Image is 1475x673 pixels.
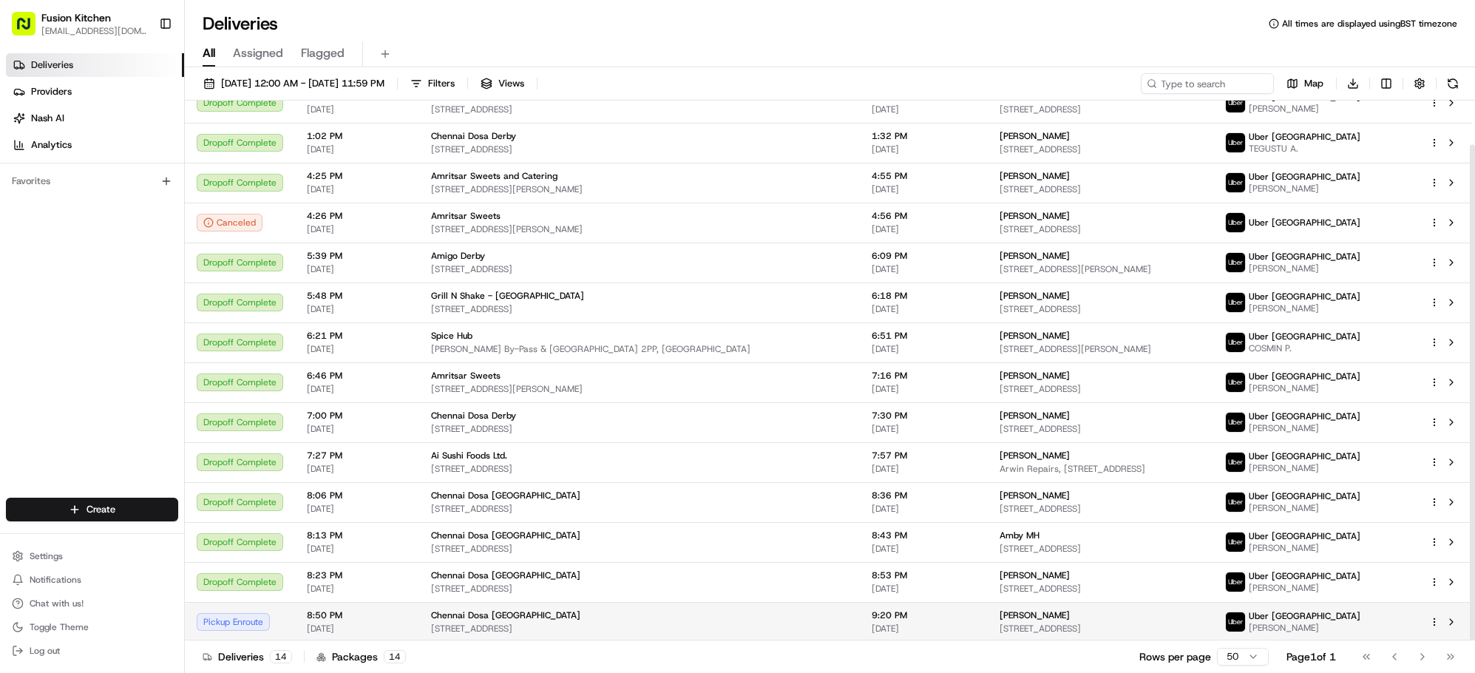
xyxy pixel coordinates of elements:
span: [DATE] [872,463,976,475]
button: Chat with us! [6,593,178,614]
span: 1:26 PM [207,229,243,241]
div: 14 [270,650,292,663]
span: Arwin Repairs, [STREET_ADDRESS] [1000,463,1201,475]
span: Uber [GEOGRAPHIC_DATA] [1249,217,1360,229]
span: [DATE] [307,583,407,595]
span: [PERSON_NAME] By-Pass & [GEOGRAPHIC_DATA] 2PP, [GEOGRAPHIC_DATA] [431,343,848,355]
span: Knowledge Base [30,331,113,345]
a: Deliveries [6,53,184,77]
span: [DATE] [872,583,976,595]
span: [EMAIL_ADDRESS][DOMAIN_NAME] [41,25,147,37]
span: [DATE] [872,263,976,275]
span: 1:02 PM [307,130,407,142]
span: [PERSON_NAME] [1000,290,1070,302]
span: [STREET_ADDRESS] [1000,583,1201,595]
span: 6:51 PM [872,330,976,342]
span: [PERSON_NAME] [1249,582,1360,594]
span: Flagged [301,44,345,62]
div: Deliveries [203,649,292,664]
img: uber-new-logo.jpeg [1226,413,1245,432]
span: [STREET_ADDRESS] [431,583,848,595]
span: [PERSON_NAME] [1249,502,1360,514]
span: Amby MH [1000,530,1040,541]
span: [PERSON_NAME] [1000,490,1070,501]
span: Deliveries [31,58,73,72]
span: Uber [GEOGRAPHIC_DATA] [1249,410,1360,422]
span: [DATE] [131,269,161,281]
span: [DATE] [872,383,976,395]
span: [DATE] 12:00 AM - [DATE] 11:59 PM [221,77,384,90]
span: [DATE] [307,263,407,275]
h1: Deliveries [203,12,278,35]
span: 8:53 PM [872,569,976,581]
span: [STREET_ADDRESS] [1000,383,1201,395]
span: API Documentation [140,331,237,345]
button: Log out [6,640,178,661]
span: Create [87,503,115,516]
a: 📗Knowledge Base [9,325,119,351]
span: Nash AI [31,112,64,125]
span: Toggle Theme [30,621,89,633]
span: 6:46 PM [307,370,407,382]
button: Toggle Theme [6,617,178,638]
span: [DATE] [307,503,407,515]
span: [STREET_ADDRESS][PERSON_NAME] [431,223,848,235]
span: [DATE] [872,223,976,235]
div: Packages [316,649,406,664]
span: [STREET_ADDRESS] [431,463,848,475]
img: uber-new-logo.jpeg [1226,253,1245,272]
div: Canceled [197,214,262,231]
button: Filters [404,73,461,94]
span: Grill N Shake - [GEOGRAPHIC_DATA] [431,290,584,302]
div: Start new chat [67,141,243,156]
span: Providers [31,85,72,98]
span: [PERSON_NAME] [1249,462,1360,474]
span: [DATE] [307,623,407,635]
span: Chennai Dosa [GEOGRAPHIC_DATA] [431,490,580,501]
img: 1736555255976-a54dd68f-1ca7-489b-9aae-adbdc363a1c4 [30,270,41,282]
span: 4:26 PM [307,210,407,222]
span: Uber [GEOGRAPHIC_DATA] [1249,171,1360,183]
button: Views [474,73,531,94]
span: 7:00 PM [307,410,407,422]
span: 8:50 PM [307,609,407,621]
span: [PERSON_NAME] [46,269,120,281]
span: Notifications [30,574,81,586]
div: 📗 [15,332,27,344]
button: Start new chat [251,146,269,163]
span: [DATE] [307,343,407,355]
span: Uber [GEOGRAPHIC_DATA] [1249,131,1360,143]
img: 1736555255976-a54dd68f-1ca7-489b-9aae-adbdc363a1c4 [30,230,41,242]
span: [STREET_ADDRESS] [1000,104,1201,115]
span: [STREET_ADDRESS] [1000,623,1201,635]
span: Chennai Dosa [GEOGRAPHIC_DATA] [431,569,580,581]
span: 6:09 PM [872,250,976,262]
span: [DATE] [307,463,407,475]
span: • [199,229,204,241]
span: [STREET_ADDRESS] [431,143,848,155]
img: uber-new-logo.jpeg [1226,532,1245,552]
span: Chat with us! [30,598,84,609]
span: Uber [GEOGRAPHIC_DATA] [1249,490,1360,502]
span: [DATE] [872,143,976,155]
span: Fusion Kitchen [41,10,111,25]
span: [STREET_ADDRESS] [431,423,848,435]
div: Page 1 of 1 [1286,649,1336,664]
span: 4:55 PM [872,170,976,182]
img: uber-new-logo.jpeg [1226,572,1245,592]
span: 9:20 PM [872,609,976,621]
span: Uber [GEOGRAPHIC_DATA] [1249,331,1360,342]
div: 14 [384,650,406,663]
span: TEGUSTU A. [1249,143,1360,155]
span: 1:32 PM [872,130,976,142]
span: [PERSON_NAME] [1000,250,1070,262]
span: Amritsar Sweets [431,370,501,382]
span: [STREET_ADDRESS] [1000,183,1201,195]
button: Fusion Kitchen[EMAIL_ADDRESS][DOMAIN_NAME] [6,6,153,41]
button: Create [6,498,178,521]
span: Uber [GEOGRAPHIC_DATA] [1249,570,1360,582]
span: All times are displayed using BST timezone [1282,18,1457,30]
div: Past conversations [15,192,99,204]
span: [STREET_ADDRESS] [431,503,848,515]
span: [PERSON_NAME] [1249,263,1360,274]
